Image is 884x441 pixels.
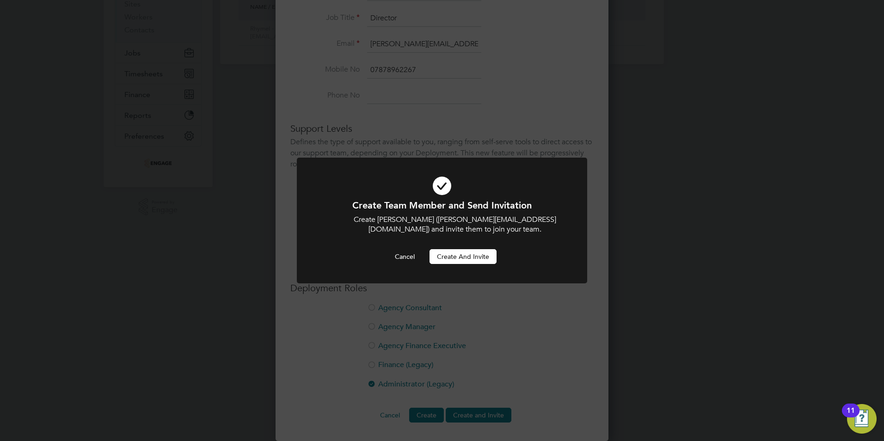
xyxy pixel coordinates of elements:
p: Create [PERSON_NAME] ([PERSON_NAME][EMAIL_ADDRESS][DOMAIN_NAME]) and invite them to join your team. [347,215,562,234]
div: 11 [847,410,855,423]
button: Open Resource Center, 11 new notifications [847,404,877,434]
button: Create and invite [430,249,497,264]
h1: Create Team Member and Send Invitation [322,199,562,211]
button: Cancel [387,249,422,264]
